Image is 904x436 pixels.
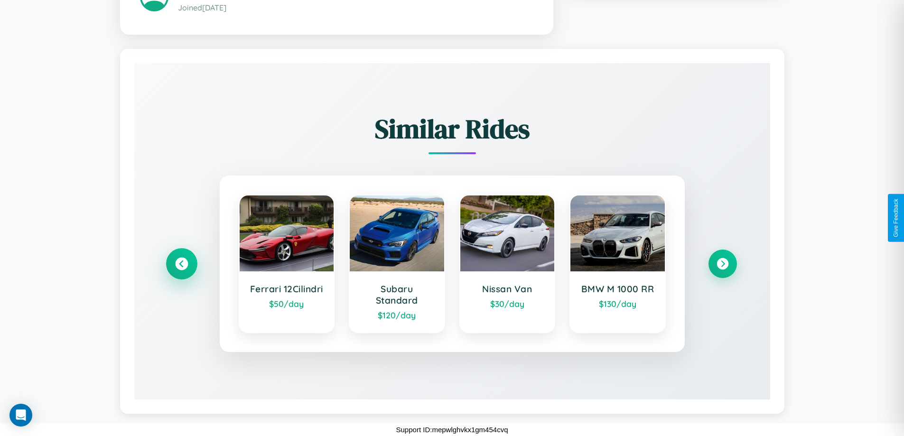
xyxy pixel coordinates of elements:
[359,310,435,320] div: $ 120 /day
[249,283,325,295] h3: Ferrari 12Cilindri
[239,195,335,333] a: Ferrari 12Cilindri$50/day
[178,1,533,15] p: Joined [DATE]
[9,404,32,427] div: Open Intercom Messenger
[580,298,655,309] div: $ 130 /day
[893,199,899,237] div: Give Feedback
[168,111,737,147] h2: Similar Rides
[569,195,666,333] a: BMW M 1000 RR$130/day
[249,298,325,309] div: $ 50 /day
[459,195,556,333] a: Nissan Van$30/day
[470,283,545,295] h3: Nissan Van
[396,423,508,436] p: Support ID: mepwlghvkx1gm454cvq
[349,195,445,333] a: Subaru Standard$120/day
[470,298,545,309] div: $ 30 /day
[580,283,655,295] h3: BMW M 1000 RR
[359,283,435,306] h3: Subaru Standard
